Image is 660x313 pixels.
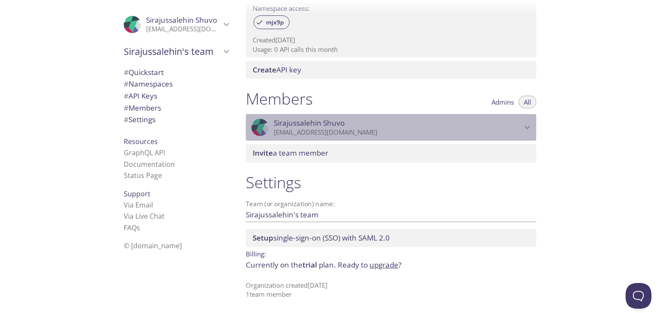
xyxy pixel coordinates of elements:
div: Sirajussalehin Shuvo [246,114,536,141]
p: Organization created [DATE] 1 team member [246,281,536,299]
p: Currently on the plan. [246,259,536,271]
p: Created [DATE] [253,36,529,45]
span: Settings [124,114,156,124]
span: s [137,223,140,232]
span: # [124,103,128,113]
a: FAQ [124,223,140,232]
span: Support [124,189,150,199]
span: a team member [253,148,328,158]
span: API key [253,65,301,75]
p: [EMAIL_ADDRESS][DOMAIN_NAME] [274,128,522,137]
span: © [DOMAIN_NAME] [124,241,182,250]
iframe: Help Scout Beacon - Open [626,283,651,309]
span: Quickstart [124,67,164,77]
span: single-sign-on (SSO) with SAML 2.0 [253,233,390,243]
div: mjx9p [254,15,290,29]
div: Invite a team member [246,144,536,162]
span: Sirajussalehin Shuvo [274,118,345,128]
div: Quickstart [117,66,235,78]
div: Create API Key [246,61,536,79]
div: Setup SSO [246,229,536,247]
p: Usage: 0 API calls this month [253,45,529,54]
a: Documentation [124,160,175,169]
div: Sirajussalehin Shuvo [117,10,235,39]
div: API Keys [117,90,235,102]
span: # [124,67,128,77]
a: GraphQL API [124,148,165,157]
button: All [519,96,536,108]
span: trial [302,260,317,270]
p: Billing: [246,247,536,259]
div: Members [117,102,235,114]
label: Team (or organization) name: [246,201,335,207]
p: [EMAIL_ADDRESS][DOMAIN_NAME] [146,25,221,33]
h1: Settings [246,173,536,192]
span: Members [124,103,161,113]
span: Sirajussalehin Shuvo [146,15,217,25]
div: Namespaces [117,78,235,90]
a: Via Live Chat [124,211,165,221]
div: Sirajussalehin's team [117,40,235,63]
span: Namespaces [124,79,173,89]
span: # [124,91,128,101]
span: Create [253,65,276,75]
span: Setup [253,233,273,243]
a: upgrade [370,260,398,270]
span: API Keys [124,91,157,101]
span: # [124,114,128,124]
span: # [124,79,128,89]
div: Team Settings [117,114,235,126]
a: Status Page [124,171,162,180]
span: Sirajussalehin's team [124,45,221,57]
span: Invite [253,148,273,158]
span: Resources [124,137,158,146]
span: Ready to ? [338,260,401,270]
h1: Members [246,89,313,108]
a: Via Email [124,200,153,210]
span: mjx9p [261,18,289,26]
button: Admins [486,96,519,108]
